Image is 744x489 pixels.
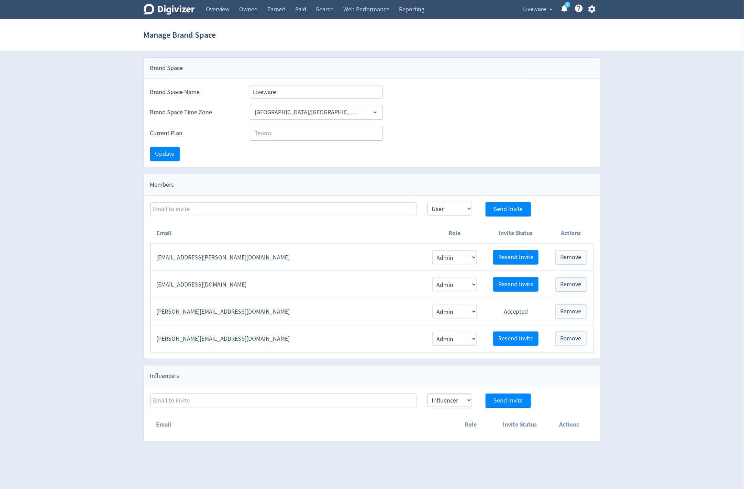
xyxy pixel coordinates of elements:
[565,2,570,8] a: 5
[486,202,531,217] button: Send Invite
[150,147,180,161] button: Update
[555,331,587,346] button: Remove
[498,254,533,260] span: Resend Invite
[560,254,581,260] span: Remove
[150,325,425,352] td: [PERSON_NAME][EMAIL_ADDRESS][DOMAIN_NAME]
[555,250,587,265] button: Remove
[250,85,383,99] input: Brand Space
[150,129,239,138] label: Current Plan
[560,281,581,288] span: Remove
[560,308,581,315] span: Remove
[252,107,361,118] input: Select Timezone
[150,414,446,435] th: Email
[425,223,484,244] th: Role
[150,223,425,244] th: Email
[521,4,555,15] button: Liveware
[446,414,496,435] th: Role
[150,394,417,407] input: Email to invite
[484,298,548,325] td: Accepted
[498,281,533,288] span: Resend Invite
[486,394,531,408] button: Send Invite
[548,223,594,244] th: Actions
[493,398,523,404] span: Send Invite
[548,6,554,12] span: expand_more
[370,107,380,118] button: Open
[150,298,425,325] td: [PERSON_NAME][EMAIL_ADDRESS][DOMAIN_NAME]
[144,365,600,387] div: Influencers
[150,202,417,216] input: Email to invite
[545,414,594,435] th: Actions
[523,4,546,15] span: Liveware
[555,277,587,292] button: Remove
[560,336,581,342] span: Remove
[150,271,425,298] td: [EMAIL_ADDRESS][DOMAIN_NAME]
[493,206,523,212] span: Send Invite
[484,223,548,244] th: Invite Status
[150,108,239,117] label: Brand Space Time Zone
[144,24,216,46] h1: Manage Brand Space
[566,2,568,7] text: 5
[144,174,600,196] div: Members
[555,304,587,319] button: Remove
[150,88,239,96] label: Brand Space Name
[498,336,533,342] span: Resend Invite
[493,250,538,265] button: Resend Invite
[493,331,538,346] button: Resend Invite
[144,58,600,79] div: Brand Space
[493,277,538,292] button: Resend Invite
[155,151,175,157] span: Update
[150,244,425,271] td: [EMAIL_ADDRESS][PERSON_NAME][DOMAIN_NAME]
[495,414,545,435] th: Invite Status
